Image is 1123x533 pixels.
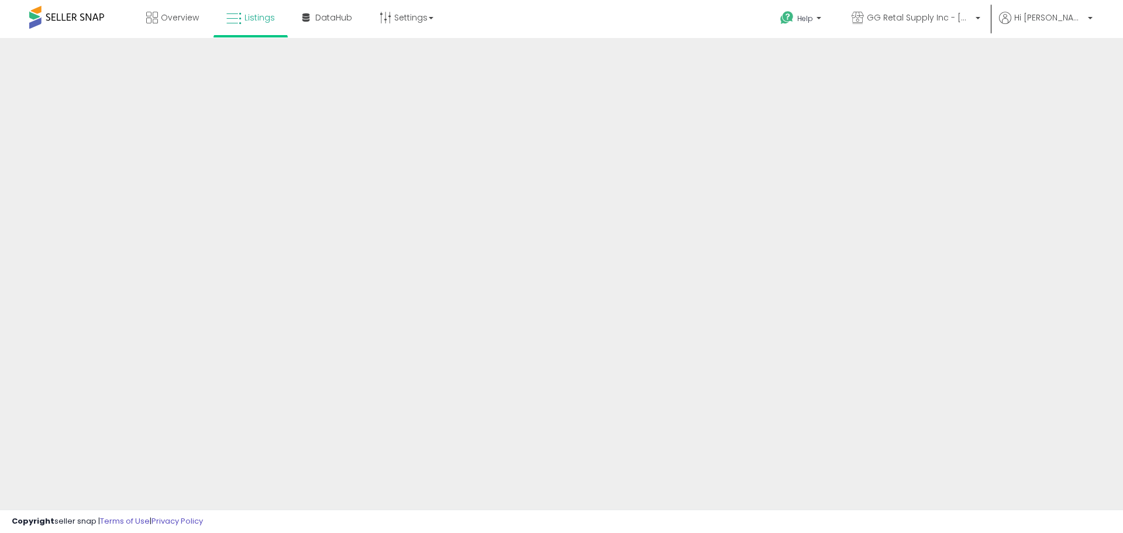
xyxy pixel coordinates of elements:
[797,13,813,23] span: Help
[780,11,794,25] i: Get Help
[100,515,150,527] a: Terms of Use
[151,515,203,527] a: Privacy Policy
[12,516,203,527] div: seller snap | |
[12,515,54,527] strong: Copyright
[1014,12,1084,23] span: Hi [PERSON_NAME]
[867,12,972,23] span: GG Retal Supply Inc - [GEOGRAPHIC_DATA]
[771,2,833,38] a: Help
[244,12,275,23] span: Listings
[315,12,352,23] span: DataHub
[161,12,199,23] span: Overview
[999,12,1093,38] a: Hi [PERSON_NAME]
